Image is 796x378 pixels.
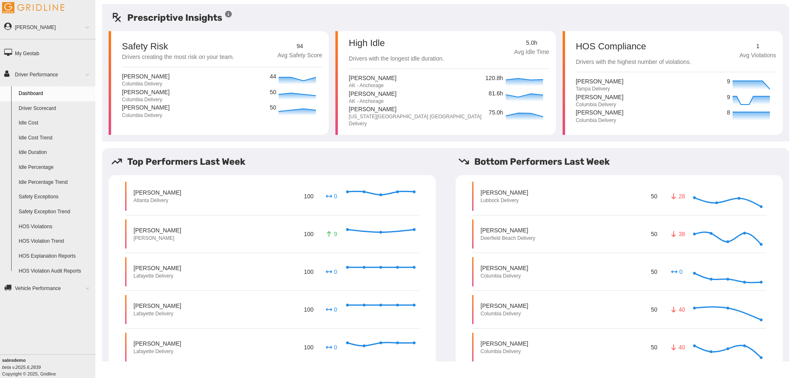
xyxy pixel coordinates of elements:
p: Columbia Delivery [481,273,528,280]
p: 50 [270,88,277,97]
p: 50 [649,341,659,353]
p: 5.0h [514,39,549,48]
p: [PERSON_NAME] [481,188,528,197]
p: 44 [270,72,277,81]
p: 81.6h [489,89,504,98]
p: Columbia Delivery [576,101,624,108]
p: Avg Safety Score [277,51,322,60]
p: Lubbock Delivery [481,197,528,204]
a: HOS Violation Audit Reports [15,264,95,279]
a: Idle Cost [15,116,95,131]
p: 50 [649,304,659,315]
a: Safety Exceptions [15,190,95,205]
p: [PERSON_NAME] [576,93,624,101]
p: 40 [670,305,683,314]
p: 100 [302,228,315,239]
p: [PERSON_NAME] [576,108,624,117]
a: HOS Explanation Reports [15,249,95,264]
p: 50 [649,228,659,239]
p: Columbia Delivery [122,96,170,103]
p: Columbia Delivery [122,112,170,119]
p: 8 [727,108,730,117]
a: Idle Percentage Trend [15,175,95,190]
p: [PERSON_NAME] [122,103,170,112]
p: Avg Idle Time [514,48,549,57]
p: [US_STATE][GEOGRAPHIC_DATA] [GEOGRAPHIC_DATA] Delivery [349,113,482,127]
p: 50 [270,103,277,112]
p: High Idle [349,39,444,48]
p: 50 [649,266,659,277]
p: Lafayette Delivery [133,273,181,280]
p: [PERSON_NAME] [133,188,181,197]
p: Columbia Delivery [481,310,528,317]
a: HOS Violation Trend [15,234,95,249]
p: Columbia Delivery [122,80,170,88]
p: Drivers with the highest number of violations. [576,58,692,67]
p: [PERSON_NAME] [481,302,528,310]
p: 94 [277,42,322,51]
p: [PERSON_NAME] [349,74,396,82]
p: 75.0h [489,108,504,117]
a: Driver Scorecard [15,101,95,116]
p: 9 [727,77,730,86]
a: Idle Duration [15,145,95,160]
p: [PERSON_NAME] [481,226,535,234]
p: 1 [740,42,776,51]
p: Lafayette Delivery [133,348,181,355]
i: beta v.2025.6.2839 [2,365,41,370]
p: 100 [302,190,315,202]
p: 9 [325,230,338,238]
a: HOS Violations [15,219,95,234]
h5: Top Performers Last Week [111,155,442,168]
h5: Bottom Performers Last Week [458,155,789,168]
p: [PERSON_NAME] [576,77,624,85]
p: 9 [727,93,730,102]
p: Atlanta Delivery [133,197,181,204]
p: AK - Anchorage [349,82,396,89]
p: Drivers with the longest idle duration. [349,54,444,63]
a: Safety Exception Trend [15,205,95,219]
p: 0 [670,268,683,276]
b: salesdemo [2,358,26,363]
p: 28 [670,192,683,200]
p: [PERSON_NAME] [481,339,528,348]
p: 100 [302,304,315,315]
p: Columbia Delivery [576,117,624,124]
p: [PERSON_NAME] [349,90,396,98]
p: Columbia Delivery [481,348,528,355]
p: [PERSON_NAME] [133,235,181,242]
p: 50 [649,190,659,202]
p: AK - Anchorage [349,98,396,105]
div: Copyright © 2025, Gridline [2,357,95,377]
a: Dashboard [15,86,95,101]
a: Idle Percentage [15,160,95,175]
p: 100 [302,266,315,277]
p: 0 [325,343,338,351]
h5: Prescriptive Insights [111,11,233,24]
p: Tampa Delivery [576,85,624,93]
p: 0 [325,305,338,314]
p: HOS Compliance [576,42,692,51]
p: Lafayette Delivery [133,310,181,317]
a: Idle Cost Trend [15,131,95,146]
p: 0 [325,192,338,200]
p: 100 [302,341,315,353]
p: 38 [670,230,683,238]
p: [PERSON_NAME] [481,264,528,272]
p: Safety Risk [122,42,168,51]
p: [PERSON_NAME] [133,264,181,272]
p: Drivers creating the most risk on your team. [122,53,234,62]
p: [PERSON_NAME] [122,88,170,96]
p: 0 [325,268,338,276]
p: [PERSON_NAME] [133,339,181,348]
img: Gridline [2,2,64,13]
p: [PERSON_NAME] [133,226,181,234]
p: Avg Violations [740,51,776,60]
p: 40 [670,343,683,351]
p: [PERSON_NAME] [122,72,170,80]
p: 120.8h [485,74,504,83]
p: Deerfield Beach Delivery [481,235,535,242]
p: [PERSON_NAME] [349,105,482,113]
p: [PERSON_NAME] [133,302,181,310]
